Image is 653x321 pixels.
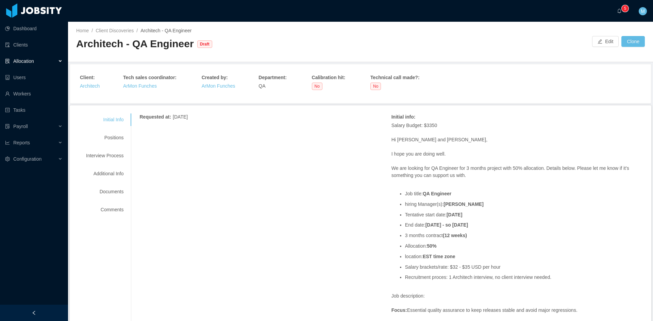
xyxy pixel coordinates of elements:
div: Architech - QA Engineer [76,37,194,51]
a: icon: auditClients [5,38,63,52]
p: Salary Budget: $3350 [391,122,643,129]
li: Salary brackets/rate: $32 - $35 USD per hour [405,265,643,270]
strong: Client : [80,75,95,80]
span: No [370,83,381,90]
div: Additional Info [78,167,132,180]
li: End date: [405,222,643,228]
span: / [136,28,138,33]
span: Allocation [13,58,34,64]
strong: [PERSON_NAME] [443,201,483,207]
strong: Calibration hit : [312,75,346,80]
a: icon: profileTasks [5,103,63,117]
li: location: [405,254,643,259]
a: icon: userWorkers [5,87,63,101]
p: Job description: [391,292,643,300]
div: Initial Info [78,113,132,126]
button: Clone [621,36,645,47]
li: Job title: [405,191,643,196]
div: Comments [78,203,132,216]
strong: (12 weeks) [443,233,467,238]
strong: 50% [427,243,436,249]
strong: Requested at : [139,114,171,120]
li: hiring Manager(s): [405,202,643,207]
strong: Initial info : [391,114,416,120]
i: icon: bell [617,8,622,13]
strong: EST time zone [423,254,455,259]
i: icon: file-protect [5,124,10,129]
div: Documents [78,185,132,198]
div: Positions [78,131,132,144]
span: Payroll [13,124,28,129]
strong: [DATE] - so [DATE] [425,222,468,228]
i: icon: setting [5,157,10,161]
strong: Technical call made? : [370,75,419,80]
span: M [641,7,645,15]
span: Reports [13,140,30,145]
strong: QA Engineer [423,191,451,196]
i: icon: solution [5,59,10,64]
li: 3 months contract [405,233,643,238]
a: Architech [80,83,100,89]
p: Hi [PERSON_NAME] and [PERSON_NAME], [391,136,643,143]
span: Configuration [13,156,41,162]
i: icon: line-chart [5,140,10,145]
span: QA [258,83,265,89]
a: ArMon Funches [123,83,157,89]
div: Interview Process [78,149,132,162]
span: No [312,83,322,90]
strong: [DATE] [447,212,462,217]
sup: 5 [622,5,629,12]
strong: Department : [258,75,286,80]
a: ArMon Funches [202,83,235,89]
p: I hope you are doing well. [391,150,643,158]
strong: Created by : [202,75,228,80]
li: Allocation: [405,244,643,249]
p: 5 [624,5,626,12]
li: Tentative start date: [405,212,643,217]
p: We are looking for QA Engineer for 3 months project with 50% allocation. Details below. Please le... [391,165,643,179]
strong: Tech sales coordinator : [123,75,177,80]
span: Architech - QA Engineer [140,28,191,33]
span: Draft [197,40,212,48]
strong: Focus: [391,307,407,313]
p: Essential quality assurance to keep releases stable and avoid major regressions. [391,307,643,314]
a: Client Discoveries [96,28,134,33]
li: Recruitment proces: 1 Architech interview, no client interview needed. [405,275,643,280]
a: icon: pie-chartDashboard [5,22,63,35]
a: Home [76,28,89,33]
span: / [91,28,93,33]
button: icon: editEdit [592,36,619,47]
a: icon: robotUsers [5,71,63,84]
span: [DATE] [173,114,188,120]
